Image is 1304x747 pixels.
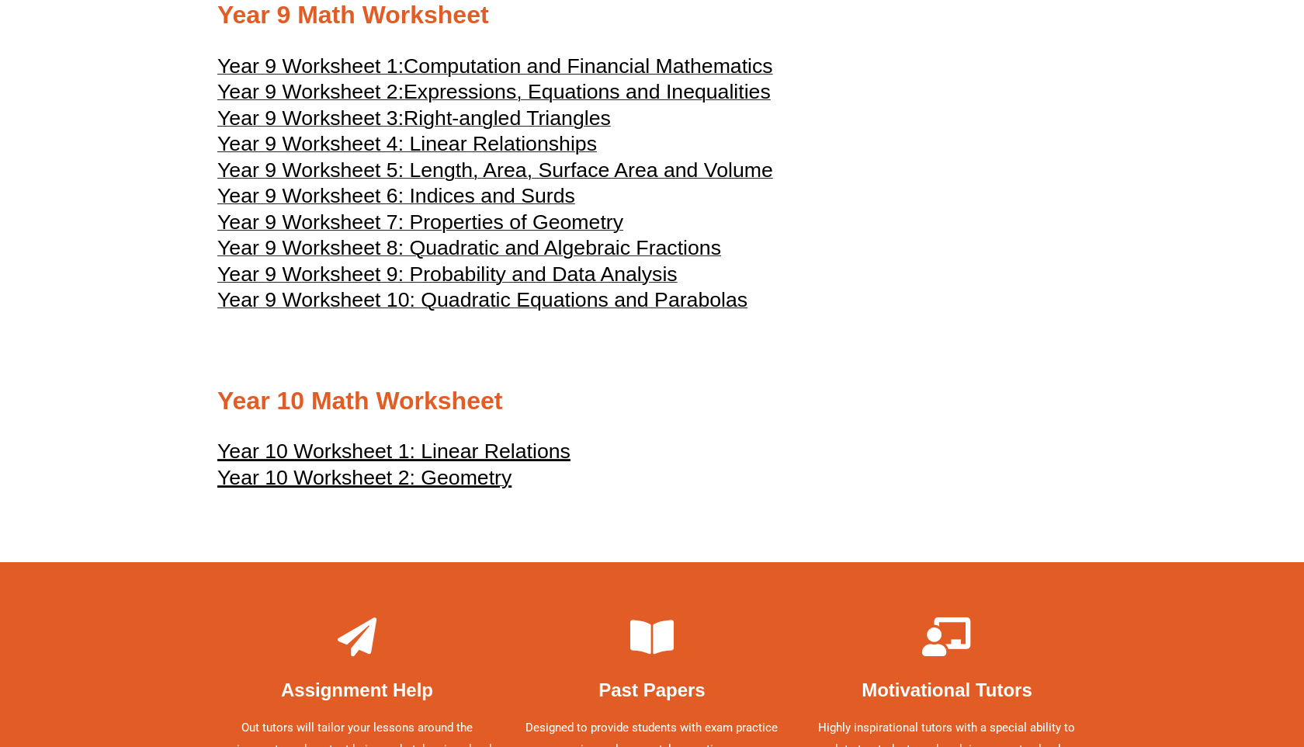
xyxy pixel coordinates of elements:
span: Year 9 Worksheet 1: [217,54,404,78]
span: Year 9 Worksheet 7: Properties of Geometry [217,210,623,234]
a: Year 9 Worksheet 1:Computation and Financial Mathematics [217,61,773,77]
a: Year 10 Worksheet 2: Geometry [217,473,512,488]
a: Year 9 Worksheet 10: Quadratic Equations and Parabolas [217,295,747,311]
h2: Year 10 Math Worksheet [217,385,1087,418]
iframe: Chat Widget [1038,572,1304,747]
span: Computation and Financial Mathematics [404,54,773,78]
u: Year 10 Worksheet 2: Geometry [217,466,512,489]
a: Year 9 Worksheet 3:Right-angled Triangles [217,113,611,129]
a: Year 9 Worksheet 8: Quadratic and Algebraic Fractions [217,243,721,259]
a: Year 9 Worksheet 5: Length, Area, Surface Area and Volume [217,165,773,181]
u: Year 10 Worksheet 1: Linear Relations [217,440,570,463]
span: Right-angled Triangles [404,106,611,130]
a: Year 9 Worksheet 4: Linear Relationships [217,139,597,155]
b: Motivational Tutors [862,679,1032,700]
span: Year 9 Worksheet 2: [217,80,404,103]
a: Year 9 Worksheet 7: Properties of Geometry [217,217,623,233]
a: Year 9 Worksheet 9: Probability and Data Analysis [217,269,678,285]
span: Year 9 Worksheet 6: Indices and Surds [217,184,575,207]
a: Year 9 Worksheet 6: Indices and Surds [217,191,575,207]
span: Year 9 Worksheet 5: Length, Area, Surface Area and Volume [217,158,773,182]
span: Year 9 Worksheet 10: Quadratic Equations and Parabolas [217,288,747,311]
a: Year 10 Worksheet 1: Linear Relations [217,446,570,462]
b: Assignment Help [281,679,433,700]
a: Year 9 Worksheet 2:Expressions, Equations and Inequalities [217,87,771,102]
b: Past Papers [598,679,705,700]
span: Year 9 Worksheet 3: [217,106,404,130]
span: Year 9 Worksheet 8: Quadratic and Algebraic Fractions [217,236,721,259]
span: Year 9 Worksheet 4: Linear Relationships [217,132,597,155]
span: Year 9 Worksheet 9: Probability and Data Analysis [217,262,678,286]
span: Expressions, Equations and Inequalities [404,80,771,103]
